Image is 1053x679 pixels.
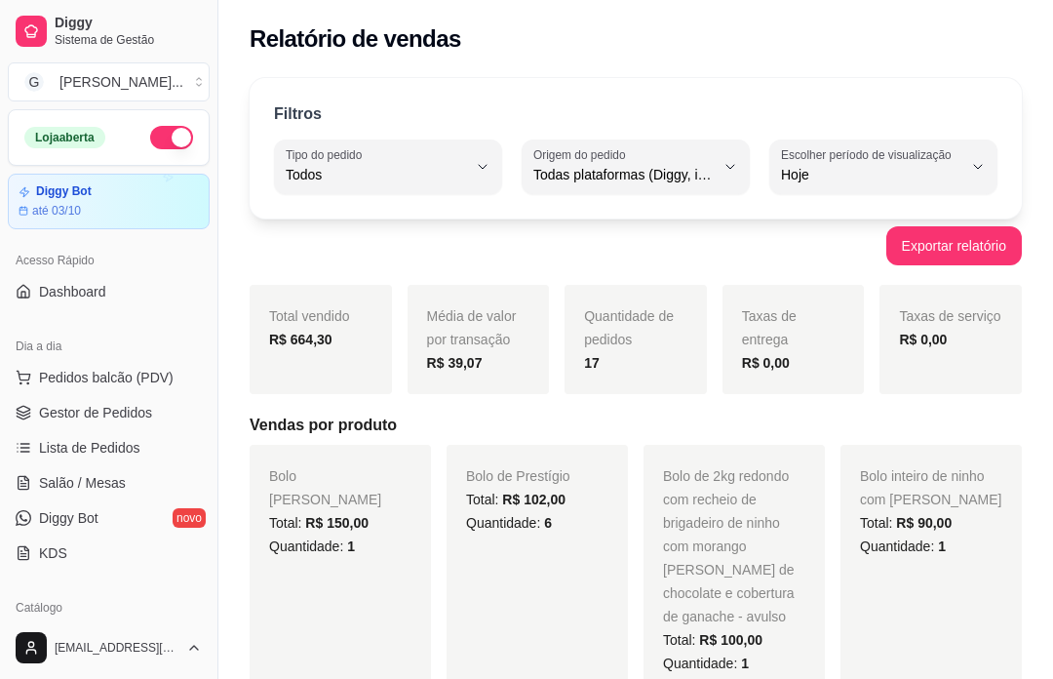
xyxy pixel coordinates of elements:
button: Origem do pedidoTodas plataformas (Diggy, iFood) [522,140,750,194]
a: Salão / Mesas [8,467,210,499]
button: Escolher período de visualizaçãoHoje [769,140,997,194]
span: Quantidade: [466,515,552,531]
div: Catálogo [8,592,210,623]
span: Taxas de serviço [899,308,1000,324]
button: Exportar relatório [886,226,1022,265]
span: Total: [466,492,565,507]
article: até 03/10 [32,203,81,219]
span: Total: [860,515,952,531]
label: Origem do pedido [533,146,632,163]
span: Gestor de Pedidos [39,403,152,422]
a: KDS [8,538,210,569]
a: Diggy Botnovo [8,502,210,534]
span: 1 [938,539,946,554]
span: Quantidade: [663,656,749,671]
strong: R$ 664,30 [269,332,332,347]
button: Tipo do pedidoTodos [274,140,502,194]
a: Lista de Pedidos [8,432,210,463]
a: Dashboard [8,276,210,307]
span: Taxas de entrega [742,308,797,347]
span: R$ 90,00 [896,515,952,531]
button: [EMAIL_ADDRESS][DOMAIN_NAME] [8,624,210,671]
button: Alterar Status [150,126,193,149]
strong: R$ 39,07 [427,355,483,371]
div: Acesso Rápido [8,245,210,276]
strong: R$ 0,00 [742,355,790,371]
span: Quantidade de pedidos [584,308,674,347]
span: 1 [741,656,749,671]
h5: Vendas por produto [250,414,1022,437]
span: Dashboard [39,282,106,301]
span: Total: [663,632,762,648]
span: Média de valor por transação [427,308,517,347]
button: Pedidos balcão (PDV) [8,362,210,393]
span: Todos [286,165,467,184]
a: Diggy Botaté 03/10 [8,174,210,229]
label: Escolher período de visualização [781,146,957,163]
h2: Relatório de vendas [250,23,461,55]
span: Todas plataformas (Diggy, iFood) [533,165,715,184]
span: R$ 150,00 [305,515,369,531]
a: Gestor de Pedidos [8,397,210,428]
span: KDS [39,543,67,563]
button: Select a team [8,62,210,101]
a: DiggySistema de Gestão [8,8,210,55]
span: Sistema de Gestão [55,32,202,48]
span: Bolo de 2kg redondo com recheio de brigadeiro de ninho com morango [PERSON_NAME] de chocolate e c... [663,468,795,624]
label: Tipo do pedido [286,146,369,163]
span: Lista de Pedidos [39,438,140,458]
span: Hoje [781,165,962,184]
span: Bolo de Prestígio [466,468,570,484]
div: Dia a dia [8,331,210,362]
span: Total: [269,515,369,531]
span: Pedidos balcão (PDV) [39,368,174,387]
span: Quantidade: [269,539,355,554]
strong: 17 [584,355,600,371]
span: [EMAIL_ADDRESS][DOMAIN_NAME] [55,640,178,656]
span: Salão / Mesas [39,473,126,493]
div: [PERSON_NAME] ... [59,72,183,92]
p: Filtros [274,102,322,126]
span: G [24,72,44,92]
span: Diggy [55,15,202,32]
span: R$ 102,00 [502,492,565,507]
span: Bolo [PERSON_NAME] [269,468,381,507]
strong: R$ 0,00 [899,332,947,347]
span: Bolo inteiro de ninho com [PERSON_NAME] [860,468,1001,507]
article: Diggy Bot [36,184,92,199]
span: 6 [544,515,552,531]
span: R$ 100,00 [699,632,762,648]
span: Diggy Bot [39,508,98,528]
span: Quantidade: [860,539,946,554]
div: Loja aberta [24,127,105,148]
span: 1 [347,539,355,554]
span: Total vendido [269,308,350,324]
